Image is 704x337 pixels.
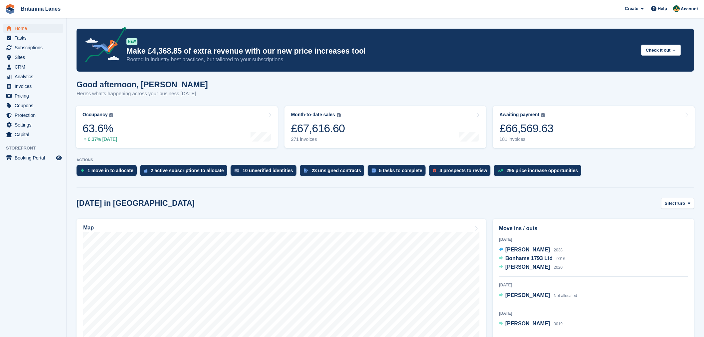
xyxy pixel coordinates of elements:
div: [DATE] [499,310,688,316]
span: [PERSON_NAME] [505,247,550,252]
img: stora-icon-8386f47178a22dfd0bd8f6a31ec36ba5ce8667c1dd55bd0f319d3a0aa187defe.svg [5,4,15,14]
a: [PERSON_NAME] Not allocated [499,291,577,300]
a: menu [3,130,63,139]
a: Occupancy 63.6% 0.37% [DATE] [76,106,278,148]
span: Capital [15,130,55,139]
div: 1 move in to allocate [88,168,133,173]
div: 181 invoices [499,137,553,142]
a: menu [3,91,63,101]
img: contract_signature_icon-13c848040528278c33f63329250d36e43548de30e8caae1d1a13099fd9432cc5.svg [304,168,308,172]
img: verify_identity-adf6edd0f0f0b5bbfe63781bf79b02c33cf7c696d77639b501bdc392416b5a36.svg [235,168,239,172]
a: menu [3,33,63,43]
img: move_ins_to_allocate_icon-fdf77a2bb77ea45bf5b3d319d69a93e2d87916cf1d5bf7949dd705db3b84f3ca.svg [81,168,84,172]
span: [PERSON_NAME] [505,321,550,326]
span: 2020 [554,265,563,270]
img: icon-info-grey-7440780725fd019a000dd9b08b2336e03edf1995a4989e88bcd33f0948082b44.svg [109,113,113,117]
span: Coupons [15,101,55,110]
div: NEW [126,38,137,45]
a: 2 active subscriptions to allocate [140,165,231,179]
span: 2038 [554,248,563,252]
div: Occupancy [83,112,107,118]
a: Month-to-date sales £67,616.60 271 invoices [284,106,486,148]
a: 10 unverified identities [231,165,300,179]
span: Account [681,6,698,12]
span: Protection [15,111,55,120]
a: Awaiting payment £66,569.63 181 invoices [493,106,695,148]
a: menu [3,43,63,52]
img: active_subscription_to_allocate_icon-d502201f5373d7db506a760aba3b589e785aa758c864c3986d89f69b8ff3... [144,168,147,173]
a: [PERSON_NAME] 0019 [499,320,563,328]
div: 2 active subscriptions to allocate [151,168,224,173]
img: task-75834270c22a3079a89374b754ae025e5fb1db73e45f91037f5363f120a921f8.svg [372,168,376,172]
span: Not allocated [554,293,577,298]
div: [DATE] [499,282,688,288]
a: menu [3,53,63,62]
a: menu [3,82,63,91]
span: Bonhams 1793 Ltd [505,255,553,261]
a: 23 unsigned contracts [300,165,368,179]
a: menu [3,120,63,130]
a: Britannia Lanes [18,3,63,14]
a: menu [3,62,63,72]
p: Rooted in industry best practices, but tailored to your subscriptions. [126,56,636,63]
span: 0016 [556,256,565,261]
a: [PERSON_NAME] 2038 [499,246,563,254]
div: £66,569.63 [499,122,553,135]
a: Bonhams 1793 Ltd 0016 [499,254,565,263]
span: Analytics [15,72,55,81]
img: icon-info-grey-7440780725fd019a000dd9b08b2336e03edf1995a4989e88bcd33f0948082b44.svg [337,113,341,117]
span: Home [15,24,55,33]
div: £67,616.60 [291,122,345,135]
img: prospect-51fa495bee0391a8d652442698ab0144808aea92771e9ea1ae160a38d050c398.svg [433,168,436,172]
div: Awaiting payment [499,112,539,118]
div: 4 prospects to review [440,168,487,173]
span: Truro [674,200,685,207]
div: 63.6% [83,122,117,135]
span: Storefront [6,145,66,152]
a: 295 price increase opportunities [494,165,585,179]
a: Preview store [55,154,63,162]
p: ACTIONS [77,158,694,162]
h1: Good afternoon, [PERSON_NAME] [77,80,208,89]
span: Booking Portal [15,153,55,163]
h2: [DATE] in [GEOGRAPHIC_DATA] [77,199,195,208]
span: Settings [15,120,55,130]
button: Site: Truro [661,198,694,209]
a: [PERSON_NAME] 2020 [499,263,563,272]
a: menu [3,72,63,81]
span: Site: [665,200,674,207]
a: menu [3,101,63,110]
a: 1 move in to allocate [77,165,140,179]
span: [PERSON_NAME] [505,292,550,298]
div: [DATE] [499,236,688,242]
span: Tasks [15,33,55,43]
span: Help [658,5,667,12]
div: 5 tasks to complete [379,168,422,173]
span: Subscriptions [15,43,55,52]
div: 271 invoices [291,137,345,142]
h2: Map [83,225,94,231]
div: Month-to-date sales [291,112,335,118]
span: Invoices [15,82,55,91]
button: Check it out → [641,45,681,56]
span: CRM [15,62,55,72]
span: [PERSON_NAME] [505,264,550,270]
img: Nathan Kellow [673,5,680,12]
span: Pricing [15,91,55,101]
a: menu [3,153,63,163]
span: Sites [15,53,55,62]
div: 0.37% [DATE] [83,137,117,142]
p: Here's what's happening across your business [DATE] [77,90,208,98]
a: menu [3,24,63,33]
a: menu [3,111,63,120]
img: price_increase_opportunities-93ffe204e8149a01c8c9dc8f82e8f89637d9d84a8eef4429ea346261dce0b2c0.svg [498,169,503,172]
a: 4 prospects to review [429,165,494,179]
p: Make £4,368.85 of extra revenue with our new price increases tool [126,46,636,56]
img: price-adjustments-announcement-icon-8257ccfd72463d97f412b2fc003d46551f7dbcb40ab6d574587a9cd5c0d94... [80,27,126,65]
a: 5 tasks to complete [368,165,429,179]
h2: Move ins / outs [499,224,688,232]
div: 295 price increase opportunities [506,168,578,173]
img: icon-info-grey-7440780725fd019a000dd9b08b2336e03edf1995a4989e88bcd33f0948082b44.svg [541,113,545,117]
span: 0019 [554,322,563,326]
div: 10 unverified identities [243,168,293,173]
